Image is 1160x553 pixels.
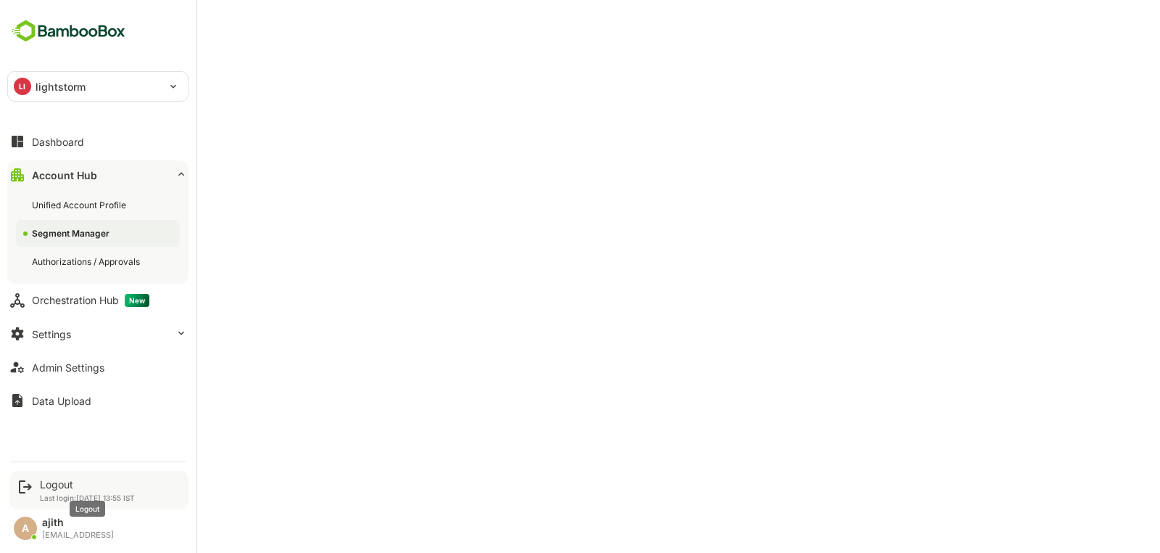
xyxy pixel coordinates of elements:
[8,72,188,101] div: LIlightstorm
[7,386,188,415] button: Data Upload
[7,160,188,189] button: Account Hub
[7,17,130,45] img: BambooboxFullLogoMark.5f36c76dfaba33ec1ec1367b70bb1252.svg
[32,328,71,340] div: Settings
[32,136,84,148] div: Dashboard
[7,319,188,348] button: Settings
[7,353,188,382] button: Admin Settings
[125,294,149,307] span: New
[36,79,86,94] p: lightstorm
[7,127,188,156] button: Dashboard
[32,227,112,239] div: Segment Manager
[32,294,149,307] div: Orchestration Hub
[40,493,135,502] p: Last login: [DATE] 13:55 IST
[14,78,31,95] div: LI
[7,286,188,315] button: Orchestration HubNew
[32,169,97,181] div: Account Hub
[42,531,114,540] div: [EMAIL_ADDRESS]
[32,255,143,268] div: Authorizations / Approvals
[42,517,114,529] div: ajith
[40,478,135,491] div: Logout
[32,199,129,211] div: Unified Account Profile
[32,395,91,407] div: Data Upload
[32,361,104,374] div: Admin Settings
[14,517,37,540] div: A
